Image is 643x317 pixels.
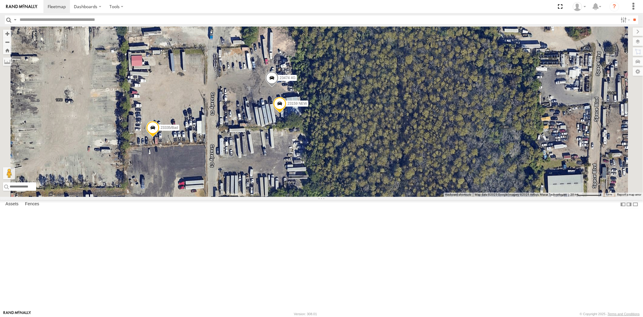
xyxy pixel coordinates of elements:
div: Version: 308.01 [294,312,317,316]
button: Map Scale: 20 m per 76 pixels [569,193,603,197]
div: © Copyright 2025 - [580,312,640,316]
label: Search Query [13,15,17,24]
span: 20 m [570,193,577,196]
label: Hide Summary Table [632,200,638,209]
button: Zoom in [3,30,11,38]
a: Terms and Conditions [608,312,640,316]
button: Drag Pegman onto the map to open Street View [3,167,15,179]
img: rand-logo.svg [6,5,37,9]
label: Dock Summary Table to the Right [626,200,632,209]
label: Search Filter Options [618,15,631,24]
label: Measure [3,57,11,66]
label: Assets [2,200,21,209]
button: Zoom out [3,38,11,46]
span: 23159 NEW [287,101,307,106]
div: Sardor Khadjimedov [571,2,588,11]
label: Map Settings [633,67,643,76]
a: Terms (opens in new tab) [606,194,613,196]
a: Visit our Website [3,311,31,317]
i: ? [610,2,619,11]
button: Keyboard shortcuts [445,193,471,197]
a: Report a map error [617,193,641,196]
span: 23474 4G [279,76,295,80]
button: Zoom Home [3,46,11,54]
span: 23335/Bad [160,126,178,130]
label: Dock Summary Table to the Left [620,200,626,209]
span: Map data ©2025 Google Imagery ©2025 Airbus, Maxar Technologies [475,193,567,196]
label: Fences [22,200,42,209]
